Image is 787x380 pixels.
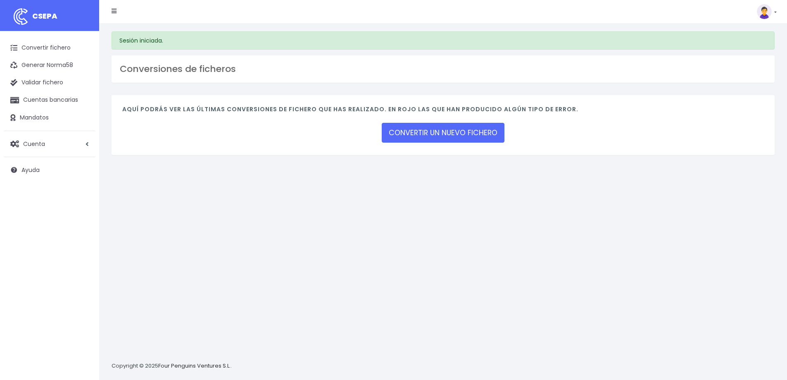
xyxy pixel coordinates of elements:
a: Ayuda [4,161,95,179]
span: Cuenta [23,139,45,148]
h4: Aquí podrás ver las últimas conversiones de fichero que has realizado. En rojo las que han produc... [122,106,764,117]
a: Cuenta [4,135,95,153]
span: Ayuda [21,166,40,174]
p: Copyright © 2025 . [112,362,232,370]
a: Cuentas bancarias [4,91,95,109]
a: Validar fichero [4,74,95,91]
a: Generar Norma58 [4,57,95,74]
a: Mandatos [4,109,95,127]
img: profile [757,4,772,19]
div: Sesión iniciada. [112,31,775,50]
a: Convertir fichero [4,39,95,57]
a: CONVERTIR UN NUEVO FICHERO [382,123,504,143]
h3: Conversiones de ficheros [120,64,766,74]
span: CSEPA [32,11,57,21]
img: logo [10,6,31,27]
a: Four Penguins Ventures S.L. [158,362,231,370]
